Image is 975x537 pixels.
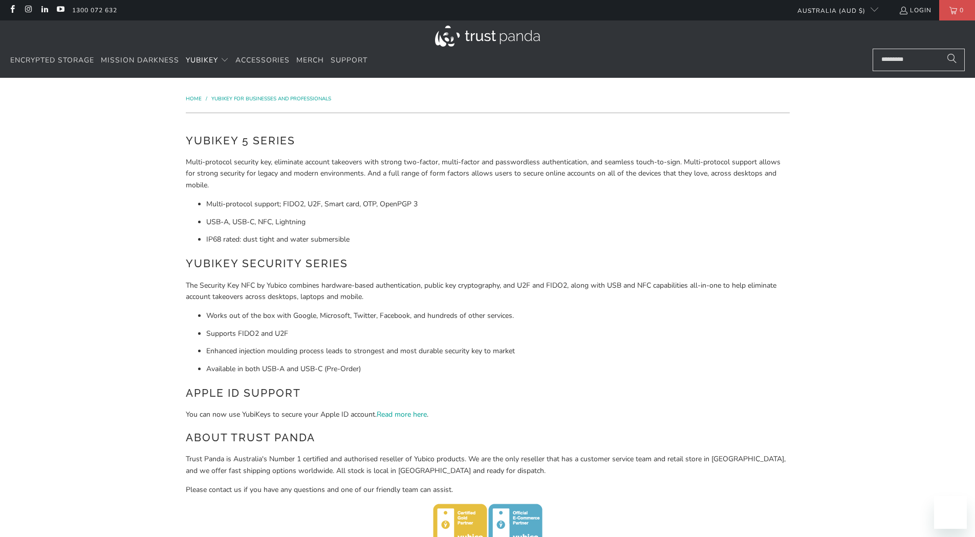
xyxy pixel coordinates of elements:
p: The Security Key NFC by Yubico combines hardware-based authentication, public key cryptography, a... [186,280,790,303]
a: Home [186,95,203,102]
a: Merch [296,49,324,73]
button: Search [939,49,965,71]
h2: YubiKey 5 Series [186,133,790,149]
span: Support [331,55,367,65]
a: Trust Panda Australia on LinkedIn [40,6,49,14]
p: Trust Panda is Australia's Number 1 certified and authorised reseller of Yubico products. We are ... [186,454,790,477]
h2: About Trust Panda [186,429,790,446]
li: IP68 rated: dust tight and water submersible [206,234,790,245]
input: Search... [873,49,965,71]
iframe: Button to launch messaging window [934,496,967,529]
a: YubiKey for Businesses and Professionals [211,95,331,102]
p: You can now use YubiKeys to secure your Apple ID account. . [186,409,790,420]
span: Home [186,95,202,102]
a: Support [331,49,367,73]
h2: YubiKey Security Series [186,255,790,272]
a: Mission Darkness [101,49,179,73]
li: Works out of the box with Google, Microsoft, Twitter, Facebook, and hundreds of other services. [206,310,790,321]
a: Trust Panda Australia on Instagram [24,6,32,14]
li: USB-A, USB-C, NFC, Lightning [206,217,790,228]
summary: YubiKey [186,49,229,73]
a: Trust Panda Australia on Facebook [8,6,16,14]
p: Please contact us if you have any questions and one of our friendly team can assist. [186,484,790,496]
span: Accessories [235,55,290,65]
a: 1300 072 632 [72,5,117,16]
span: Mission Darkness [101,55,179,65]
a: Accessories [235,49,290,73]
li: Enhanced injection moulding process leads to strongest and most durable security key to market [206,346,790,357]
li: Supports FIDO2 and U2F [206,328,790,339]
span: / [206,95,207,102]
p: Multi-protocol security key, eliminate account takeovers with strong two-factor, multi-factor and... [186,157,790,191]
nav: Translation missing: en.navigation.header.main_nav [10,49,367,73]
li: Available in both USB-A and USB-C (Pre-Order) [206,363,790,375]
span: Encrypted Storage [10,55,94,65]
a: Read more here [377,410,427,419]
span: YubiKey [186,55,218,65]
span: Merch [296,55,324,65]
h2: Apple ID Support [186,385,790,401]
a: Login [899,5,931,16]
a: Trust Panda Australia on YouTube [56,6,64,14]
li: Multi-protocol support; FIDO2, U2F, Smart card, OTP, OpenPGP 3 [206,199,790,210]
img: Trust Panda Australia [435,26,540,47]
a: Encrypted Storage [10,49,94,73]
